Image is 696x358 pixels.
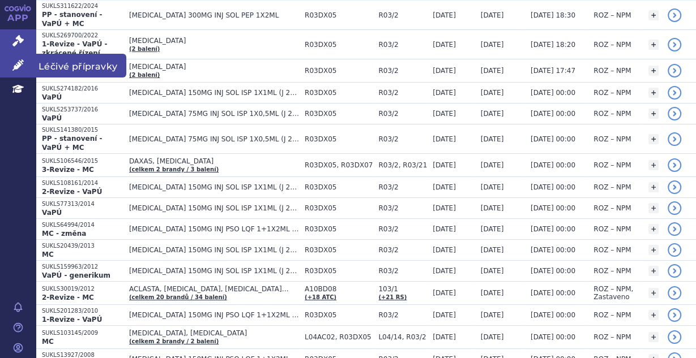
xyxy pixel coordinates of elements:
span: Léčivé přípravky [36,54,126,77]
span: L04AC02, R03DX05 [305,333,373,341]
a: + [648,88,659,98]
span: [MEDICAL_DATA] 300MG INJ SOL PEP 1X2ML [129,11,299,19]
span: [DATE] [433,311,456,319]
a: detail [668,132,681,146]
a: detail [668,308,681,322]
span: A10BD08 [305,285,373,293]
a: + [648,40,659,50]
span: [DATE] 00:00 [531,246,575,254]
span: R03/2 [378,67,427,75]
span: [DATE] [433,89,456,97]
strong: VaPÚ [42,114,62,122]
a: detail [668,64,681,77]
span: [DATE] [481,110,504,118]
strong: MC [42,251,54,258]
span: R03/2 [378,183,427,191]
span: ROZ – NPM [593,41,631,49]
p: SUKLS311622/2024 [42,2,123,10]
p: SUKLS108161/2014 [42,179,123,187]
span: [DATE] [433,41,456,49]
a: (celkem 2 brandy / 3 balení) [129,166,219,172]
strong: PP - stanovení - VaPÚ + MC [42,135,102,152]
span: [DATE] 17:47 [531,67,575,75]
span: R03/2 [378,225,427,233]
span: ROZ – NPM [593,161,631,169]
a: + [648,203,659,213]
p: SUKLS141380/2015 [42,126,123,134]
span: R03DX05 [305,135,373,143]
span: [DATE] 00:00 [531,110,575,118]
span: [DATE] [481,11,504,19]
a: (+18 ATC) [305,294,336,300]
span: [MEDICAL_DATA] 150MG INJ SOL ISP 1X1ML (J 26G) [129,89,299,97]
span: ROZ – NPM [593,67,631,75]
span: ROZ – NPM [593,204,631,212]
p: SUKLS274182/2016 [42,85,123,93]
strong: VaPÚ - generikum [42,271,110,279]
a: + [648,266,659,276]
p: SUKLS64994/2014 [42,221,123,229]
span: ROZ – NPM, Zastaveno [593,285,633,301]
span: ROZ – NPM [593,311,631,319]
a: (celkem 20 brandů / 34 balení) [129,294,227,300]
strong: VaPÚ [42,209,62,217]
span: [DATE] 00:00 [531,161,575,169]
p: SUKLS269700/2022 [42,32,123,40]
span: R03DX05 [305,311,373,319]
span: R03DX05 [305,267,373,275]
span: R03/2 [378,110,427,118]
span: R03/2 [378,11,427,19]
a: detail [668,180,681,194]
span: R03/2 [378,204,427,212]
a: detail [668,264,681,278]
a: + [648,182,659,192]
strong: 1-Revize - VaPÚ [42,316,102,324]
p: SUKLS30019/2012 [42,285,123,293]
span: [DATE] 00:00 [531,311,575,319]
span: ROZ – NPM [593,225,631,233]
p: SUKLS77313/2014 [42,200,123,208]
span: [DATE] [481,183,504,191]
span: [DATE] 00:00 [531,183,575,191]
span: R03/2, R03/21 [378,161,427,169]
span: [DATE] 00:00 [531,204,575,212]
span: R03/2 [378,311,427,319]
span: [DATE] [433,225,456,233]
span: [DATE] [433,110,456,118]
a: + [648,224,659,234]
span: [MEDICAL_DATA] 75MG INJ SOL ISP 1X0,5ML (J 26G) [129,110,299,118]
span: R03/2 [378,267,427,275]
p: SUKLS159963/2012 [42,263,123,271]
a: detail [668,330,681,344]
p: SUKLS201283/2010 [42,307,123,315]
span: [DATE] [433,161,456,169]
span: [MEDICAL_DATA] 150MG INJ SOL ISP 1X1ML (J 26G) [129,267,299,275]
a: (2 balení) [129,46,160,52]
p: SUKLS20439/2013 [42,242,123,250]
p: SUKLS253737/2016 [42,106,123,114]
span: [DATE] 18:30 [531,11,575,19]
strong: MC [42,338,54,346]
span: [DATE] [433,11,456,19]
span: ROZ – NPM [593,11,631,19]
span: [DATE] [433,267,456,275]
a: detail [668,243,681,257]
a: (celkem 2 brandy / 2 balení) [129,338,219,344]
span: L04/14, R03/2 [378,333,427,341]
a: detail [668,286,681,300]
strong: PP - stanovení - VaPÚ + MC [42,11,102,28]
span: R03DX05 [305,183,373,191]
span: [DATE] 00:00 [531,289,575,297]
span: R03/2 [378,41,427,49]
span: R03DX05 [305,41,373,49]
span: [DATE] [433,67,456,75]
a: detail [668,201,681,215]
span: [DATE] [481,225,504,233]
span: ACLASTA, [MEDICAL_DATA], [MEDICAL_DATA]… [129,285,299,293]
span: [DATE] [433,289,456,297]
span: [MEDICAL_DATA] 75MG INJ SOL ISP 1X0,5ML (J 26G) [129,135,299,143]
span: ROZ – NPM [593,110,631,118]
span: R03/2 [378,246,427,254]
a: detail [668,38,681,51]
span: ROZ – NPM [593,246,631,254]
